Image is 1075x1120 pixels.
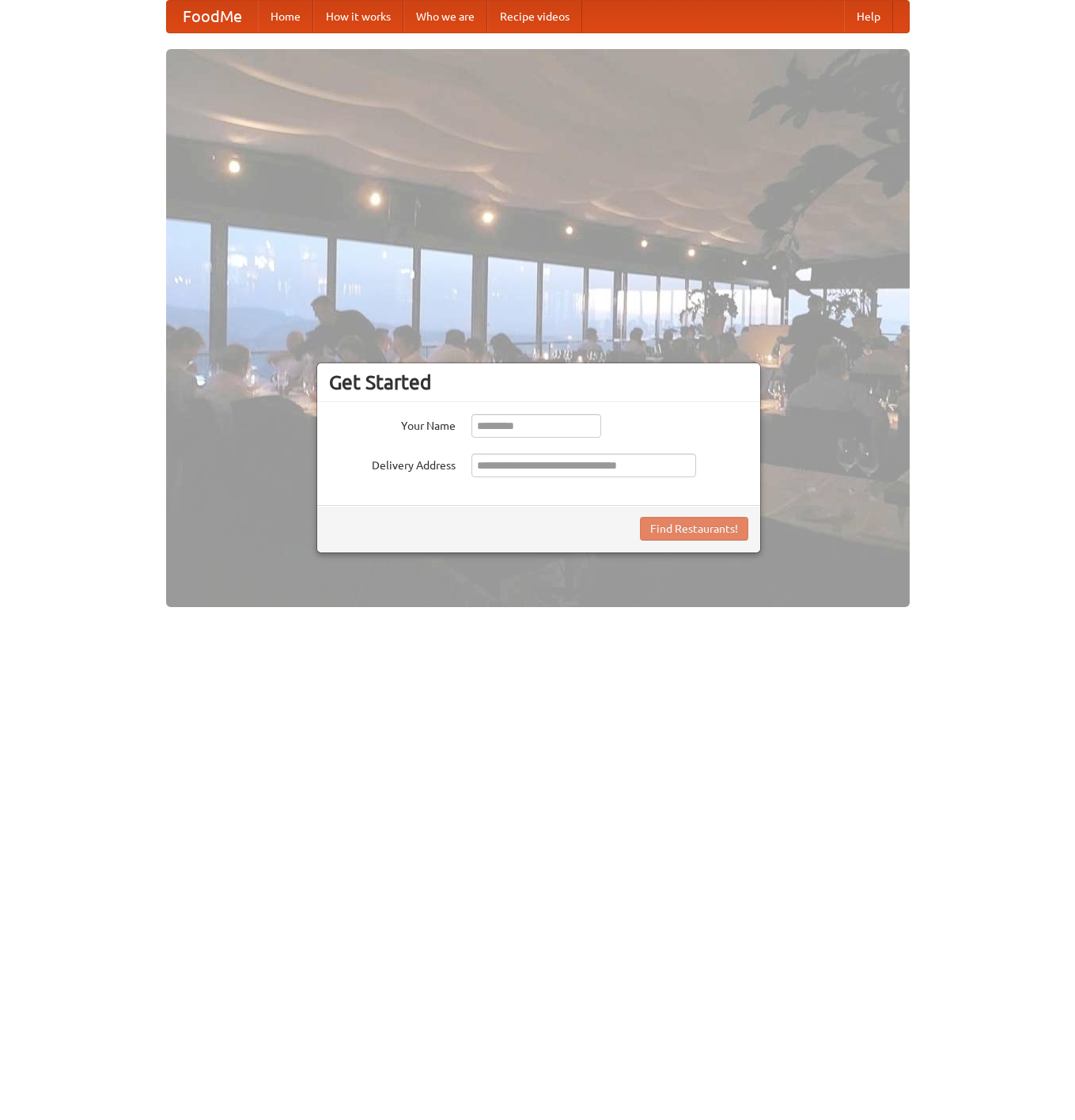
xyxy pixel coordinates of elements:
[167,1,258,32] a: FoodMe
[329,414,456,434] label: Your Name
[329,454,456,473] label: Delivery Address
[258,1,313,32] a: Home
[313,1,403,32] a: How it works
[640,517,748,541] button: Find Restaurants!
[329,370,748,394] h3: Get Started
[844,1,893,32] a: Help
[487,1,582,32] a: Recipe videos
[403,1,487,32] a: Who we are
